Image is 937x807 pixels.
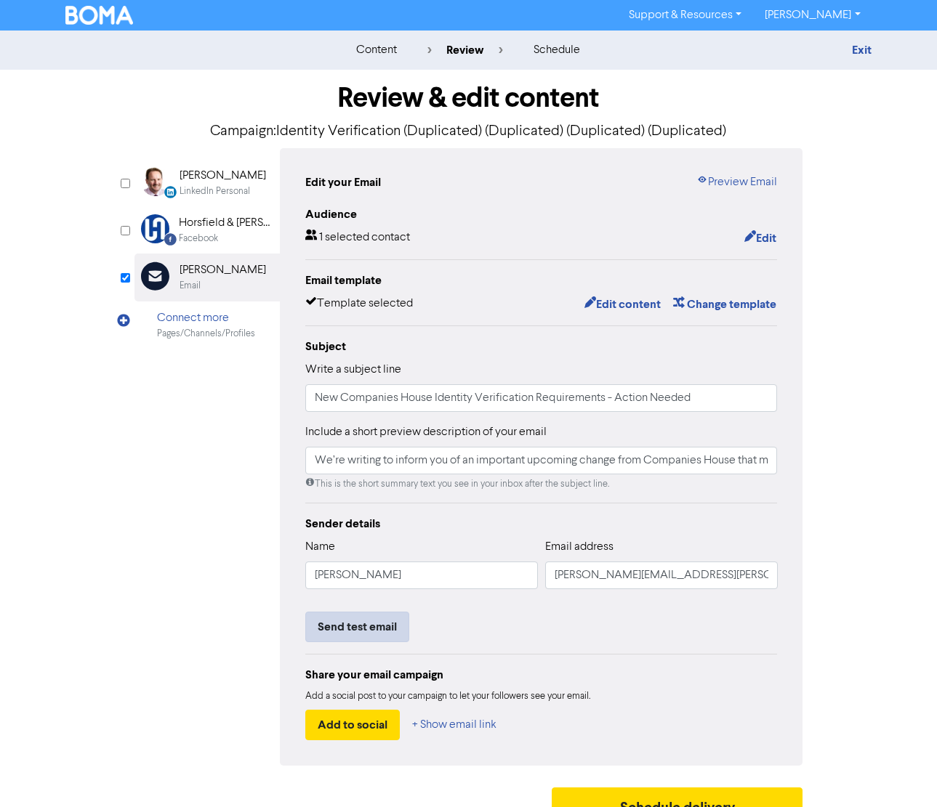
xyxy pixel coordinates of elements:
[180,167,266,184] div: [PERSON_NAME]
[305,272,778,289] div: Email template
[744,229,777,248] button: Edit
[141,214,169,243] img: Facebook
[305,206,778,223] div: Audience
[305,515,778,532] div: Sender details
[157,309,255,327] div: Connect more
[134,301,280,349] div: Connect morePages/Channels/Profiles
[180,261,266,279] div: [PERSON_NAME]
[305,612,409,642] button: Send test email
[305,710,400,740] button: Add to social
[305,666,778,684] div: Share your email campaign
[584,295,661,314] button: Edit content
[65,6,134,25] img: BOMA Logo
[134,159,280,206] div: LinkedinPersonal [PERSON_NAME]LinkedIn Personal
[305,423,547,441] label: Include a short preview description of your email
[305,689,778,704] div: Add a social post to your campaign to let your followers see your email.
[696,174,777,191] a: Preview Email
[534,41,580,59] div: schedule
[305,477,778,491] div: This is the short summary text you see in your inbox after the subject line.
[305,338,778,355] div: Subject
[180,184,250,198] div: LinkedIn Personal
[356,41,397,59] div: content
[141,167,170,196] img: LinkedinPersonal
[134,81,803,115] h1: Review & edit content
[305,361,401,378] label: Write a subject line
[134,206,280,254] div: Facebook Horsfield & [PERSON_NAME] Chartered AccountantsFacebook
[305,295,413,314] div: Template selected
[545,538,614,556] label: Email address
[134,254,280,301] div: [PERSON_NAME]Email
[852,43,872,57] a: Exit
[180,279,201,293] div: Email
[672,295,777,314] button: Change template
[427,41,503,59] div: review
[134,121,803,142] p: Campaign: Identity Verification (Duplicated) (Duplicated) (Duplicated) (Duplicated)
[411,710,497,740] button: + Show email link
[305,174,381,191] div: Edit your Email
[157,327,255,341] div: Pages/Channels/Profiles
[617,4,753,27] a: Support & Resources
[864,737,937,807] iframe: Chat Widget
[305,229,410,248] div: 1 selected contact
[179,214,272,232] div: Horsfield & [PERSON_NAME] Chartered Accountants
[753,4,872,27] a: [PERSON_NAME]
[179,232,218,246] div: Facebook
[305,538,335,556] label: Name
